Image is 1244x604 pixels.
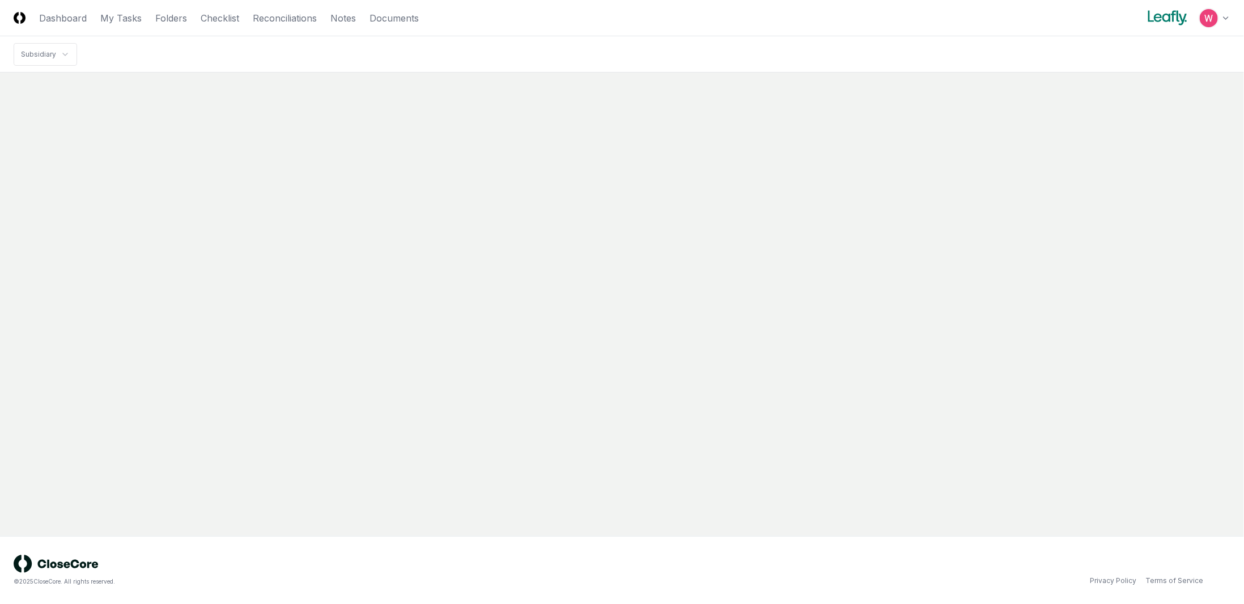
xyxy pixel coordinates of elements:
[1145,9,1190,27] img: Leafly logo
[14,555,99,573] img: logo
[253,11,317,25] a: Reconciliations
[100,11,142,25] a: My Tasks
[14,577,622,586] div: © 2025 CloseCore. All rights reserved.
[1145,576,1203,586] a: Terms of Service
[155,11,187,25] a: Folders
[14,43,77,66] nav: breadcrumb
[201,11,239,25] a: Checklist
[330,11,356,25] a: Notes
[370,11,419,25] a: Documents
[39,11,87,25] a: Dashboard
[14,12,26,24] img: Logo
[1200,9,1218,27] img: ACg8ocIceHSWyQfagGvDoxhDyw_3B2kX-HJcUhl_gb0t8GGG-Ydwuw=s96-c
[1090,576,1136,586] a: Privacy Policy
[21,49,56,59] div: Subsidiary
